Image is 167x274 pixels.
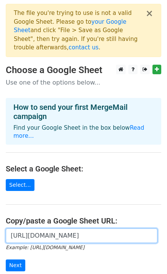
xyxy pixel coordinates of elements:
[129,237,167,274] iframe: Chat Widget
[14,9,146,52] div: The file you're trying to use is not a valid Google Sheet. Please go to and click "File > Save as...
[13,103,154,121] h4: How to send your first MergeMail campaign
[6,245,84,250] small: Example: [URL][DOMAIN_NAME]
[6,65,161,76] h3: Choose a Google Sheet
[146,9,153,18] button: ×
[13,124,144,139] a: Read more...
[13,124,154,140] p: Find your Google Sheet in the box below
[6,228,157,243] input: Paste your Google Sheet URL here
[69,44,98,51] a: contact us
[6,179,34,191] a: Select...
[6,259,25,271] input: Next
[14,18,126,34] a: your Google Sheet
[6,78,161,86] p: Use one of the options below...
[129,237,167,274] div: Widget de chat
[6,216,161,225] h4: Copy/paste a Google Sheet URL:
[6,164,161,173] h4: Select a Google Sheet:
